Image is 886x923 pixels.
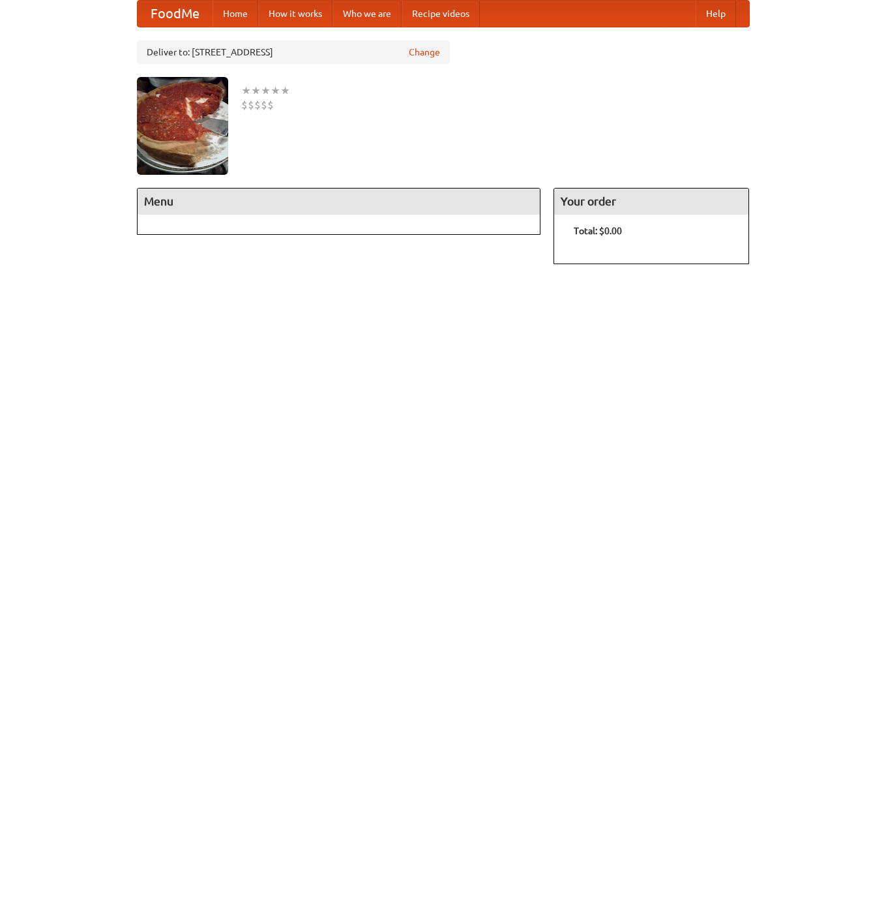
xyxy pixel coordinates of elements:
li: $ [267,98,274,112]
li: ★ [261,83,271,98]
li: ★ [280,83,290,98]
li: $ [241,98,248,112]
a: How it works [258,1,332,27]
h4: Your order [554,189,748,215]
li: $ [248,98,254,112]
h4: Menu [138,189,540,215]
li: $ [254,98,261,112]
a: FoodMe [138,1,213,27]
a: Change [409,46,440,59]
a: Recipe videos [402,1,480,27]
b: Total: $0.00 [574,226,622,236]
a: Help [696,1,736,27]
li: $ [261,98,267,112]
li: ★ [241,83,251,98]
img: angular.jpg [137,77,228,175]
li: ★ [271,83,280,98]
li: ★ [251,83,261,98]
a: Who we are [332,1,402,27]
div: Deliver to: [STREET_ADDRESS] [137,40,450,64]
a: Home [213,1,258,27]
